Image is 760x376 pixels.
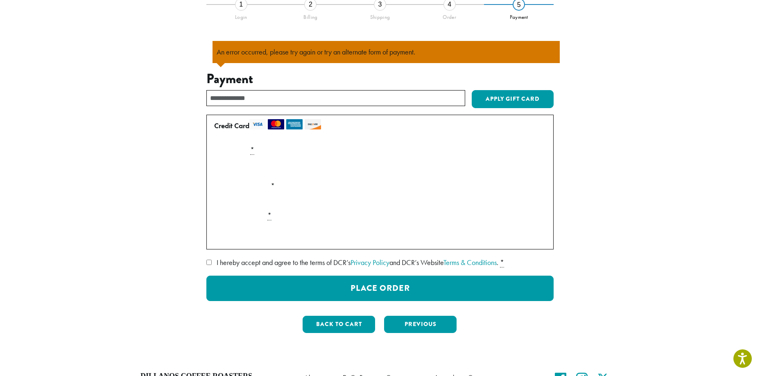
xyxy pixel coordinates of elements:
[217,45,556,59] li: An error occurred, please try again or try an alternate form of payment.
[484,11,554,20] div: Payment
[303,316,375,333] button: Back to cart
[415,11,484,20] div: Order
[500,258,504,267] abbr: required
[443,258,497,267] a: Terms & Conditions
[206,71,554,87] h3: Payment
[206,260,212,265] input: I hereby accept and agree to the terms of DCR’sPrivacy Policyand DCR’s WebsiteTerms & Conditions. *
[250,145,254,155] abbr: required
[214,119,543,132] label: Credit Card
[276,11,346,20] div: Billing
[472,90,554,108] button: Apply Gift Card
[351,258,389,267] a: Privacy Policy
[217,258,498,267] span: I hereby accept and agree to the terms of DCR’s and DCR’s Website .
[345,11,415,20] div: Shipping
[206,276,554,301] button: Place Order
[384,316,457,333] button: Previous
[286,119,303,129] img: amex
[305,119,321,129] img: discover
[268,119,284,129] img: mastercard
[206,11,276,20] div: Login
[267,211,271,220] abbr: required
[249,119,266,129] img: visa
